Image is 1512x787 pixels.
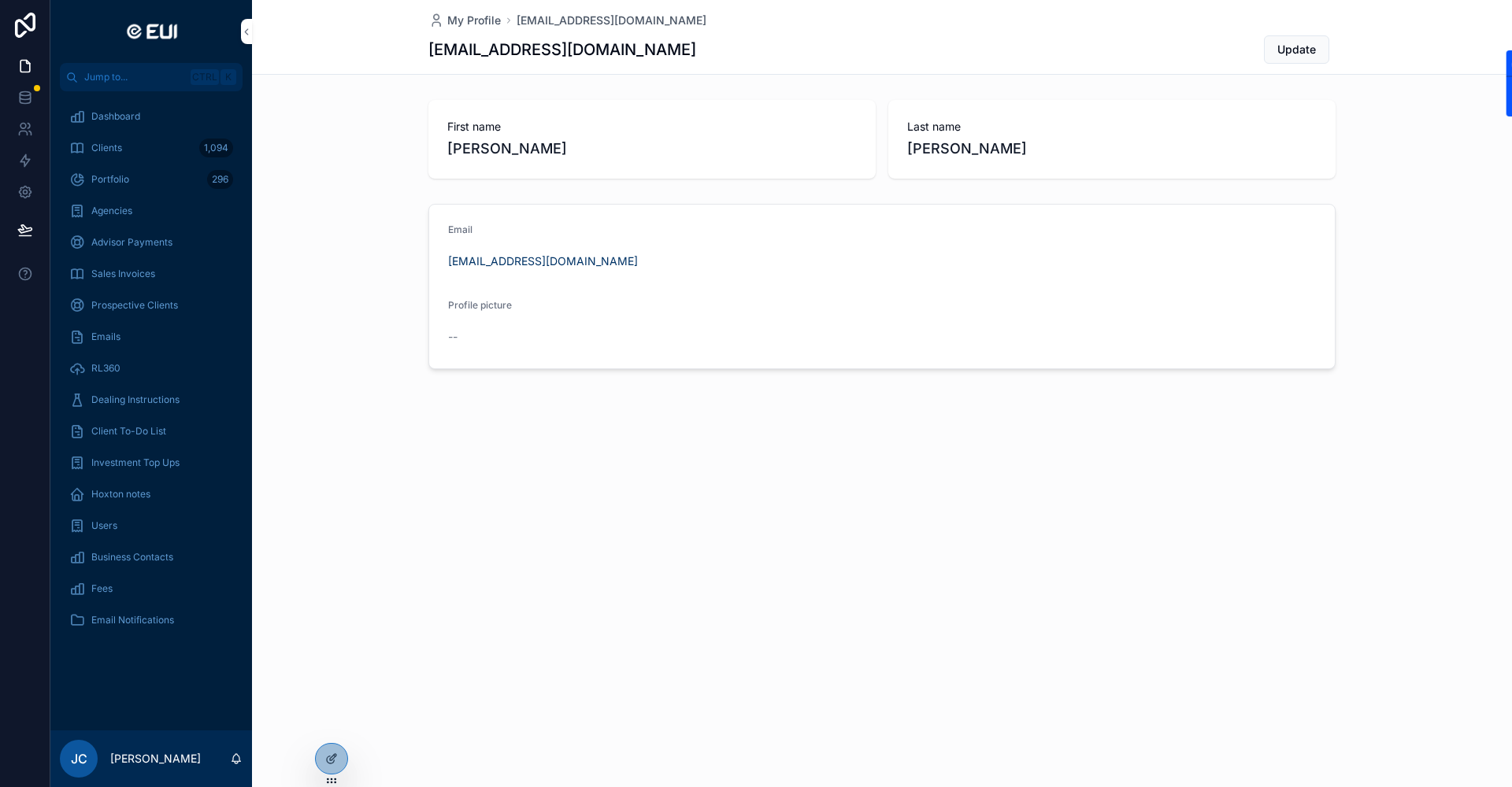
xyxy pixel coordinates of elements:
[91,110,140,123] span: Dashboard
[110,751,201,767] p: [PERSON_NAME]
[60,134,243,162] a: Clients1,094
[91,488,150,501] span: Hoxton notes
[448,253,638,269] a: [EMAIL_ADDRESS][DOMAIN_NAME]
[60,575,243,603] a: Fees
[60,260,243,288] a: Sales Invoices
[91,331,120,343] span: Emails
[91,393,180,406] span: Dealing Instructions
[91,425,166,438] span: Client To-Do List
[60,228,243,257] a: Advisor Payments
[448,224,472,235] span: Email
[60,323,243,351] a: Emails
[84,71,184,83] span: Jump to...
[448,329,458,345] span: --
[60,512,243,540] a: Users
[447,13,501,28] span: My Profile
[60,354,243,382] a: RL360
[448,299,512,311] span: Profile picture
[428,39,696,61] h1: [EMAIL_ADDRESS][DOMAIN_NAME]
[60,543,243,571] a: Business Contacts
[60,606,243,634] a: Email Notifications
[60,449,243,477] a: Investment Top Ups
[91,299,178,312] span: Prospective Clients
[199,139,233,157] div: 1,094
[91,519,117,532] span: Users
[60,197,243,225] a: Agencies
[207,170,233,189] div: 296
[91,268,155,280] span: Sales Invoices
[517,13,706,28] a: [EMAIL_ADDRESS][DOMAIN_NAME]
[447,138,857,160] span: [PERSON_NAME]
[91,614,174,626] span: Email Notifications
[91,362,120,375] span: RL360
[91,582,113,595] span: Fees
[91,551,173,563] span: Business Contacts
[907,138,1317,160] span: [PERSON_NAME]
[60,480,243,508] a: Hoxton notes
[60,417,243,445] a: Client To-Do List
[60,63,243,91] button: Jump to...CtrlK
[71,749,87,768] span: JC
[1277,42,1316,57] span: Update
[191,69,219,85] span: Ctrl
[60,291,243,320] a: Prospective Clients
[91,142,122,154] span: Clients
[50,91,252,655] div: scrollable content
[91,236,172,249] span: Advisor Payments
[1264,35,1329,64] button: Update
[447,119,857,135] span: First name
[60,386,243,414] a: Dealing Instructions
[91,456,180,469] span: Investment Top Ups
[907,119,1317,135] span: Last name
[120,19,182,44] img: App logo
[91,205,132,217] span: Agencies
[428,13,501,28] a: My Profile
[222,71,235,83] span: K
[60,165,243,194] a: Portfolio296
[91,173,129,186] span: Portfolio
[60,102,243,131] a: Dashboard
